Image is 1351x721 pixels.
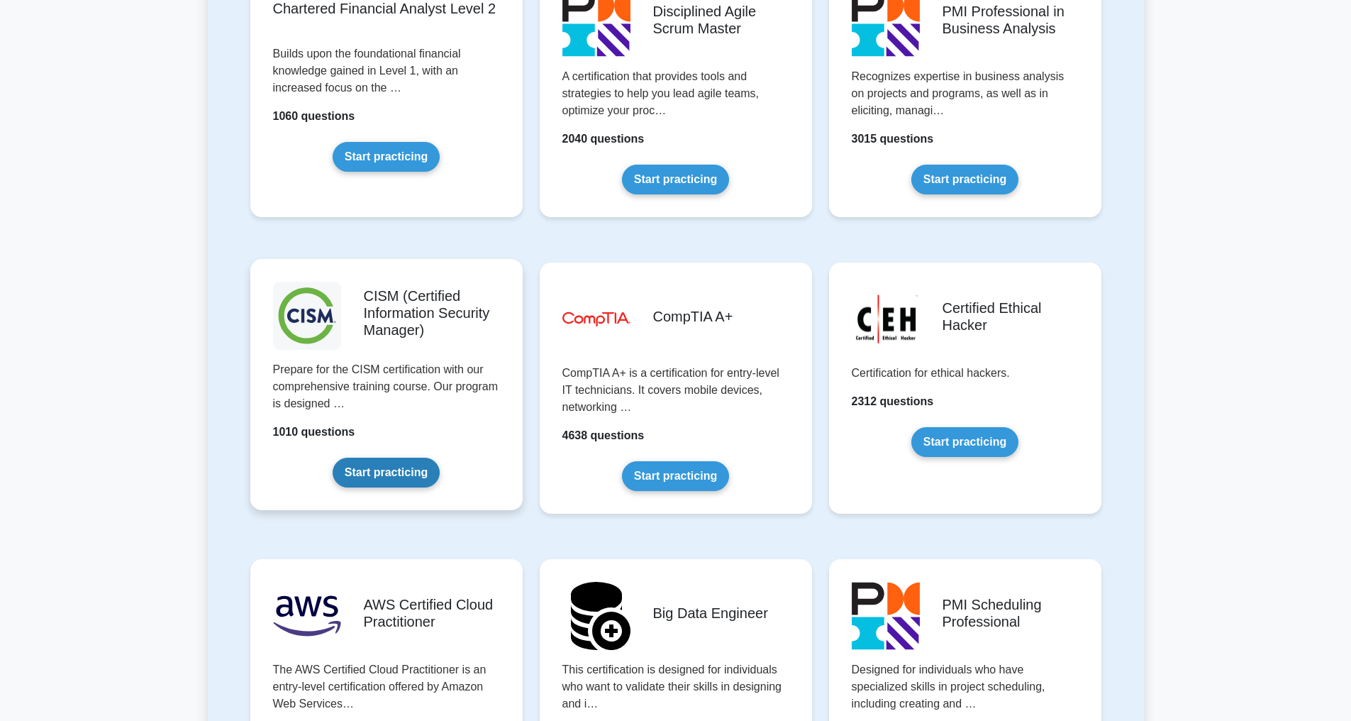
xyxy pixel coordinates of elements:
[622,461,729,491] a: Start practicing
[911,165,1018,194] a: Start practicing
[333,458,440,488] a: Start practicing
[622,165,729,194] a: Start practicing
[911,427,1018,457] a: Start practicing
[333,142,440,172] a: Start practicing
